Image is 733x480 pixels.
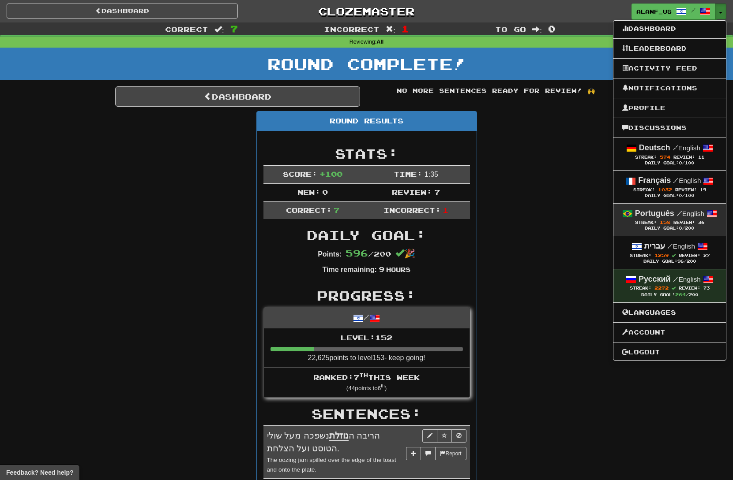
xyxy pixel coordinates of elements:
span: Level: 152 [341,333,392,342]
span: Streak includes today. [672,286,676,290]
span: / [667,242,673,250]
strong: Português [635,209,674,218]
span: Review: [675,187,697,192]
span: New: [297,188,320,196]
a: Français /English Streak: 1032 Review: 19 Daily Goal:0/100 [613,171,726,203]
a: Languages [613,307,726,318]
a: Dashboard [115,86,360,107]
a: Activity Feed [613,63,726,74]
span: 574 [660,154,670,160]
span: Incorrect: [383,206,441,214]
a: Profile [613,102,726,114]
strong: Русский [639,275,671,283]
span: 19 [700,187,706,192]
div: Sentence controls [422,429,466,443]
a: Русский /English Streak: 2272 Review: 73 Daily Goal:264/200 [613,269,726,302]
div: Daily Goal: /100 [622,160,717,166]
span: Streak: [633,187,655,192]
span: / [673,275,679,283]
a: Notifications [613,82,726,94]
span: הריבה ה נשפכה מעל שולי הטוסט ועל הצלחת. [267,431,380,453]
span: + 100 [320,170,342,178]
small: Hours [386,266,410,273]
span: Correct [165,25,208,33]
span: Incorrect [324,25,380,33]
span: alanf_us [636,7,672,15]
span: : [386,26,395,33]
a: Discussions [613,122,726,134]
span: / 200 [346,249,391,258]
a: Leaderboard [613,43,726,54]
div: Round Results [257,112,477,131]
a: Deutsch /English Streak: 574 Review: 11 Daily Goal:0/100 [613,138,726,170]
span: 264 [675,292,686,297]
span: To go [495,25,526,33]
span: / [691,7,695,13]
span: : [532,26,542,33]
span: Review: [679,253,700,258]
a: Dashboard [7,4,238,19]
span: 96 [677,259,684,264]
div: Daily Goal: /100 [622,193,717,199]
span: 🎉 [395,249,415,258]
u: נוזלת [329,431,349,441]
small: English [673,275,701,283]
a: Logout [613,346,726,358]
span: 0 [679,160,682,165]
span: Streak: [630,253,651,258]
small: English [667,242,695,250]
span: Time: [394,170,422,178]
span: 36 [698,220,704,225]
button: Report [435,447,466,460]
span: 7 [434,188,440,196]
span: 7 [230,23,238,34]
small: The oozing jam spilled over the edge of the toast and onto the plate. [267,457,396,473]
div: Daily Goal: /200 [622,226,717,231]
a: עברית /English Streak: 1259 Review: 27 Daily Goal:96/200 [613,236,726,268]
span: 73 [703,286,710,290]
h2: Stats: [263,146,470,161]
span: / [673,144,678,152]
button: Add sentence to collection [406,447,421,460]
span: / [673,176,679,184]
small: English [673,177,701,184]
span: 9 [379,265,384,273]
div: Daily Goal: /200 [622,259,717,264]
span: Streak: [635,220,657,225]
a: Account [613,327,726,338]
span: Review: [679,286,700,290]
strong: All [376,39,383,45]
span: Open feedback widget [6,468,73,477]
span: 0 [548,23,556,34]
span: 0 [679,193,682,198]
small: English [673,144,700,152]
div: / [264,308,470,328]
a: Clozemaster [251,4,482,19]
span: 1 [443,206,448,214]
h2: Sentences: [263,406,470,421]
span: Streak includes today. [672,253,676,257]
span: 27 [703,253,710,258]
span: / [677,209,682,217]
span: 1032 [658,187,672,192]
span: Streak: [635,155,657,160]
button: Toggle favorite [437,429,452,443]
span: Streak: [630,286,651,290]
h2: Daily Goal: [263,228,470,242]
button: Toggle ignore [451,429,466,443]
span: 1 [402,23,409,34]
h1: Round Complete! [3,55,730,73]
span: 158 [660,220,670,225]
small: English [677,210,704,217]
span: Review: [673,155,695,160]
span: Correct: [286,206,332,214]
span: 0 [679,226,682,231]
span: 7 [334,206,339,214]
span: : [214,26,224,33]
h2: Progress: [263,288,470,303]
div: No more sentences ready for review! 🙌 [373,86,618,95]
button: Edit sentence [422,429,437,443]
div: More sentence controls [406,447,466,460]
a: Dashboard [613,23,726,34]
span: 1259 [654,253,669,258]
